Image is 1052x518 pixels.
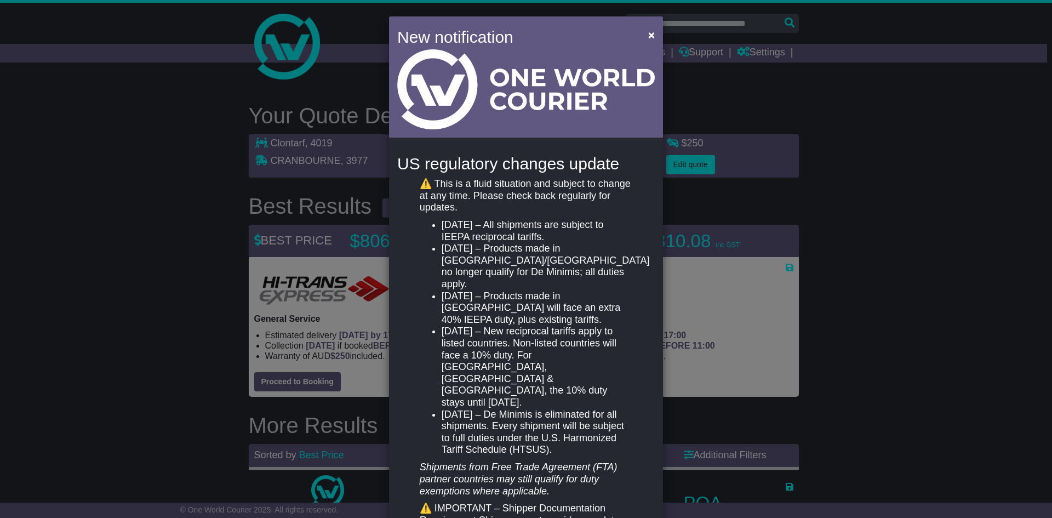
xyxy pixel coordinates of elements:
button: Close [643,24,660,46]
li: [DATE] – De Minimis is eliminated for all shipments. Every shipment will be subject to full dutie... [442,409,632,456]
span: × [648,29,655,41]
li: [DATE] – Products made in [GEOGRAPHIC_DATA]/[GEOGRAPHIC_DATA] no longer qualify for De Minimis; a... [442,243,632,290]
li: [DATE] – Products made in [GEOGRAPHIC_DATA] will face an extra 40% IEEPA duty, plus existing tari... [442,291,632,326]
li: [DATE] – All shipments are subject to IEEPA reciprocal tariffs. [442,219,632,243]
img: Light [397,49,655,129]
h4: US regulatory changes update [397,155,655,173]
p: ⚠️ This is a fluid situation and subject to change at any time. Please check back regularly for u... [420,178,632,214]
em: Shipments from Free Trade Agreement (FTA) partner countries may still qualify for duty exemptions... [420,462,618,496]
h4: New notification [397,25,632,49]
li: [DATE] – New reciprocal tariffs apply to listed countries. Non-listed countries will face a 10% d... [442,326,632,408]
